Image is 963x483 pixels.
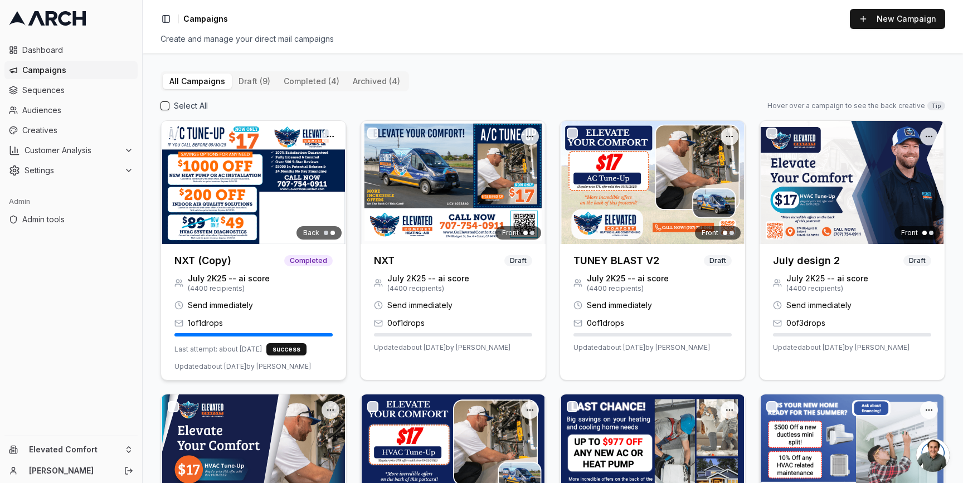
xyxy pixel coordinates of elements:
button: Settings [4,162,138,179]
span: Admin tools [22,214,133,225]
button: New Campaign [850,9,945,29]
span: ( 4400 recipients) [786,284,868,293]
h3: NXT [374,253,395,269]
span: Audiences [22,105,133,116]
span: ( 4400 recipients) [188,284,270,293]
span: Elevated Comfort [29,445,120,455]
span: Updated about [DATE] by [PERSON_NAME] [374,343,510,352]
span: July 2K25 -- ai score [188,273,270,284]
a: Dashboard [4,41,138,59]
button: draft (9) [232,74,277,89]
span: Settings [25,165,120,176]
span: Draft [704,255,732,266]
a: Campaigns [4,61,138,79]
span: Campaigns [22,65,133,76]
span: Send immediately [587,300,652,311]
a: Audiences [4,101,138,119]
a: [PERSON_NAME] [29,465,112,476]
div: success [266,343,307,355]
img: Front creative for July design 2 [760,121,945,244]
div: Create and manage your direct mail campaigns [160,33,945,45]
button: Elevated Comfort [4,441,138,458]
label: Select All [174,100,208,111]
a: Admin tools [4,211,138,228]
span: Draft [504,255,532,266]
h3: NXT (Copy) [174,253,231,269]
span: Tip [927,101,945,110]
span: Sequences [22,85,133,96]
span: ( 4400 recipients) [387,284,469,293]
span: Updated about [DATE] by [PERSON_NAME] [573,343,710,352]
button: All Campaigns [163,74,232,89]
nav: breadcrumb [183,13,228,25]
button: completed (4) [277,74,346,89]
span: 0 of 1 drops [587,318,624,329]
img: Back creative for NXT (Copy) [161,121,346,244]
img: Front creative for TUNEY BLAST V2 [560,121,745,244]
span: Updated about [DATE] by [PERSON_NAME] [773,343,909,352]
span: ( 4400 recipients) [587,284,669,293]
span: Hover over a campaign to see the back creative [767,101,925,110]
a: Creatives [4,121,138,139]
span: July 2K25 -- ai score [786,273,868,284]
span: Customer Analysis [25,145,120,156]
div: Admin [4,193,138,211]
span: Send immediately [786,300,852,311]
span: Last attempt: about [DATE] [174,345,262,354]
span: July 2K25 -- ai score [387,273,469,284]
span: Back [303,228,319,237]
span: Completed [284,255,333,266]
button: Customer Analysis [4,142,138,159]
span: 0 of 3 drops [786,318,825,329]
span: July 2K25 -- ai score [587,273,669,284]
a: Open chat [916,438,950,472]
span: Draft [903,255,931,266]
img: Front creative for NXT [361,121,546,244]
span: Send immediately [188,300,253,311]
span: Dashboard [22,45,133,56]
span: Front [702,228,718,237]
button: archived (4) [346,74,407,89]
h3: July design 2 [773,253,840,269]
span: Creatives [22,125,133,136]
span: 0 of 1 drops [387,318,425,329]
span: Updated about [DATE] by [PERSON_NAME] [174,362,311,371]
button: Log out [121,463,137,479]
span: Front [502,228,519,237]
span: Front [901,228,918,237]
h3: TUNEY BLAST V2 [573,253,659,269]
span: Send immediately [387,300,453,311]
span: Campaigns [183,13,228,25]
span: 1 of 1 drops [188,318,223,329]
a: Sequences [4,81,138,99]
